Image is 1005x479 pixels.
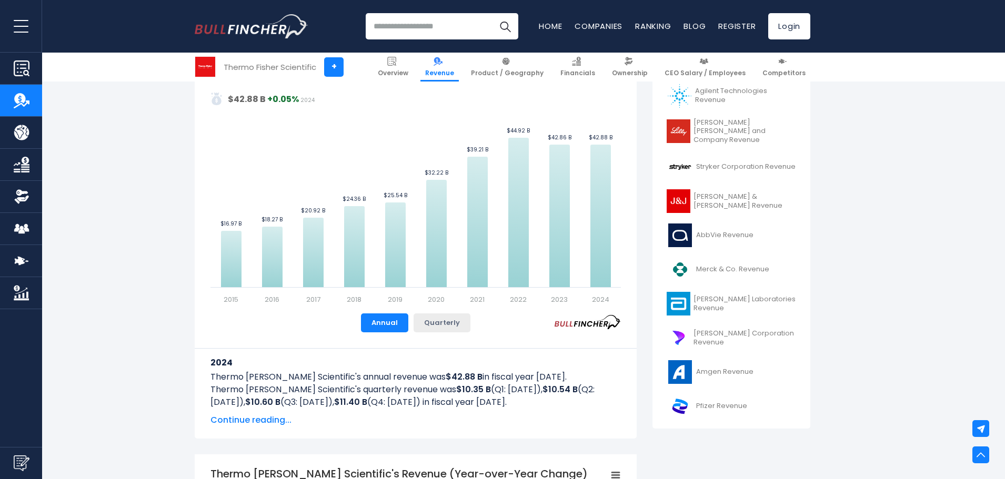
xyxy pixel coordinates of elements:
[667,326,690,350] img: DHR logo
[267,93,299,105] strong: +0.05%
[428,294,445,304] text: 2020
[542,383,578,395] b: $10.54 B
[300,96,315,104] span: 2024
[425,69,454,77] span: Revenue
[220,220,242,228] text: $16.97 B
[556,53,600,81] a: Financials
[224,61,316,73] div: Thermo Fisher Scientific
[667,394,693,418] img: PFE logo
[306,294,320,304] text: 2017
[210,371,621,383] p: Thermo [PERSON_NAME] Scientific's annual revenue was in fiscal year [DATE].
[660,152,802,181] a: Stryker Corporation Revenue
[414,313,470,332] button: Quarterly
[265,294,279,304] text: 2016
[361,313,408,332] button: Annual
[14,189,29,205] img: Ownership
[718,21,756,32] a: Register
[684,21,706,32] a: Blog
[667,155,693,179] img: SYK logo
[492,13,518,39] button: Search
[768,13,810,39] a: Login
[607,53,652,81] a: Ownership
[210,356,621,369] h3: 2024
[660,187,802,216] a: [PERSON_NAME] & [PERSON_NAME] Revenue
[446,371,483,383] b: $42.88 B
[551,294,568,304] text: 2023
[660,289,802,318] a: [PERSON_NAME] Laboratories Revenue
[665,69,746,77] span: CEO Salary / Employees
[667,292,690,315] img: ABT logo
[660,81,802,110] a: Agilent Technologies Revenue
[210,414,621,426] span: Continue reading...
[548,134,571,141] text: $42.86 B
[507,127,530,135] text: $44.92 B
[471,69,544,77] span: Product / Geography
[195,14,308,38] a: Go to homepage
[195,14,308,38] img: Bullfincher logo
[660,255,802,284] a: Merck & Co. Revenue
[466,53,548,81] a: Product / Geography
[228,93,266,105] strong: $42.88 B
[388,294,403,304] text: 2019
[592,294,609,304] text: 2024
[667,84,692,108] img: A logo
[660,116,802,148] a: [PERSON_NAME] [PERSON_NAME] and Company Revenue
[324,57,344,77] a: +
[245,396,280,408] b: $10.60 B
[762,69,806,77] span: Competitors
[560,69,595,77] span: Financials
[660,323,802,352] a: [PERSON_NAME] Corporation Revenue
[660,221,802,250] a: AbbVie Revenue
[210,383,621,409] p: Thermo [PERSON_NAME] Scientific's quarterly revenue was (Q1: [DATE]), (Q2: [DATE]), (Q3: [DATE]),...
[470,294,485,304] text: 2021
[384,191,407,199] text: $25.54 B
[612,69,648,77] span: Ownership
[456,383,491,395] b: $10.35 B
[758,53,810,81] a: Competitors
[660,53,750,81] a: CEO Salary / Employees
[589,134,612,141] text: $42.88 B
[262,216,283,223] text: $18.27 B
[347,294,361,304] text: 2018
[373,53,413,81] a: Overview
[539,21,562,32] a: Home
[660,392,802,421] a: Pfizer Revenue
[224,294,238,304] text: 2015
[510,294,527,304] text: 2022
[660,358,802,386] a: Amgen Revenue
[667,189,690,213] img: JNJ logo
[575,21,622,32] a: Companies
[343,195,366,203] text: $24.36 B
[667,223,693,247] img: ABBV logo
[467,146,488,154] text: $39.21 B
[635,21,671,32] a: Ranking
[301,207,325,215] text: $20.92 B
[667,119,690,143] img: LLY logo
[195,57,215,77] img: TMO logo
[425,169,448,177] text: $32.22 B
[210,93,223,105] img: addasd
[667,360,693,384] img: AMGN logo
[210,68,621,305] svg: Thermo Fisher Scientific's Revenue Trend
[420,53,459,81] a: Revenue
[334,396,367,408] b: $11.40 B
[667,258,693,281] img: MRK logo
[378,69,408,77] span: Overview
